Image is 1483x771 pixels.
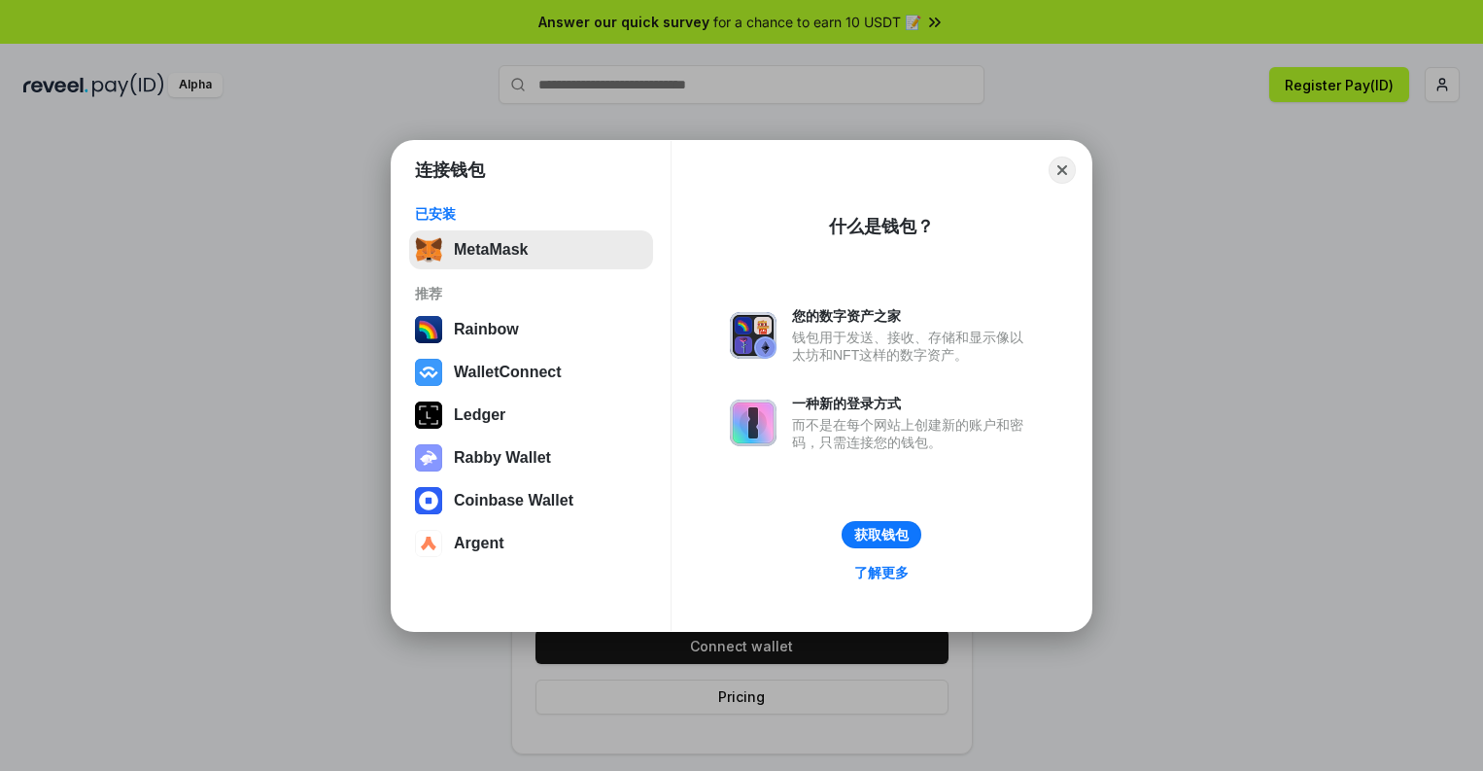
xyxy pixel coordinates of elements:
div: 获取钱包 [854,526,909,543]
div: Coinbase Wallet [454,492,573,509]
div: MetaMask [454,241,528,259]
button: WalletConnect [409,353,653,392]
div: 已安装 [415,205,647,223]
img: svg+xml,%3Csvg%20width%3D%2228%22%20height%3D%2228%22%20viewBox%3D%220%200%2028%2028%22%20fill%3D... [415,530,442,557]
button: Coinbase Wallet [409,481,653,520]
div: 一种新的登录方式 [792,395,1033,412]
a: 了解更多 [843,560,920,585]
button: Argent [409,524,653,563]
div: 什么是钱包？ [829,215,934,238]
img: svg+xml,%3Csvg%20xmlns%3D%22http%3A%2F%2Fwww.w3.org%2F2000%2Fsvg%22%20fill%3D%22none%22%20viewBox... [730,400,776,446]
img: svg+xml,%3Csvg%20width%3D%22120%22%20height%3D%22120%22%20viewBox%3D%220%200%20120%20120%22%20fil... [415,316,442,343]
button: Close [1049,157,1076,184]
button: Rabby Wallet [409,438,653,477]
div: Ledger [454,406,505,424]
div: 了解更多 [854,564,909,581]
div: 而不是在每个网站上创建新的账户和密码，只需连接您的钱包。 [792,416,1033,451]
div: 钱包用于发送、接收、存储和显示像以太坊和NFT这样的数字资产。 [792,329,1033,364]
div: WalletConnect [454,364,562,381]
img: svg+xml,%3Csvg%20xmlns%3D%22http%3A%2F%2Fwww.w3.org%2F2000%2Fsvg%22%20width%3D%2228%22%20height%3... [415,402,442,429]
img: svg+xml,%3Csvg%20fill%3D%22none%22%20height%3D%2233%22%20viewBox%3D%220%200%2035%2033%22%20width%... [415,236,442,263]
button: MetaMask [409,230,653,269]
button: Ledger [409,396,653,435]
img: svg+xml,%3Csvg%20width%3D%2228%22%20height%3D%2228%22%20viewBox%3D%220%200%2028%2028%22%20fill%3D... [415,359,442,386]
div: 推荐 [415,285,647,302]
img: svg+xml,%3Csvg%20width%3D%2228%22%20height%3D%2228%22%20viewBox%3D%220%200%2028%2028%22%20fill%3D... [415,487,442,514]
img: svg+xml,%3Csvg%20xmlns%3D%22http%3A%2F%2Fwww.w3.org%2F2000%2Fsvg%22%20fill%3D%22none%22%20viewBox... [730,312,776,359]
div: 您的数字资产之家 [792,307,1033,325]
div: Argent [454,535,504,552]
img: svg+xml,%3Csvg%20xmlns%3D%22http%3A%2F%2Fwww.w3.org%2F2000%2Fsvg%22%20fill%3D%22none%22%20viewBox... [415,444,442,472]
button: 获取钱包 [842,521,921,548]
button: Rainbow [409,310,653,349]
h1: 连接钱包 [415,158,485,182]
div: Rabby Wallet [454,449,551,467]
div: Rainbow [454,321,519,338]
